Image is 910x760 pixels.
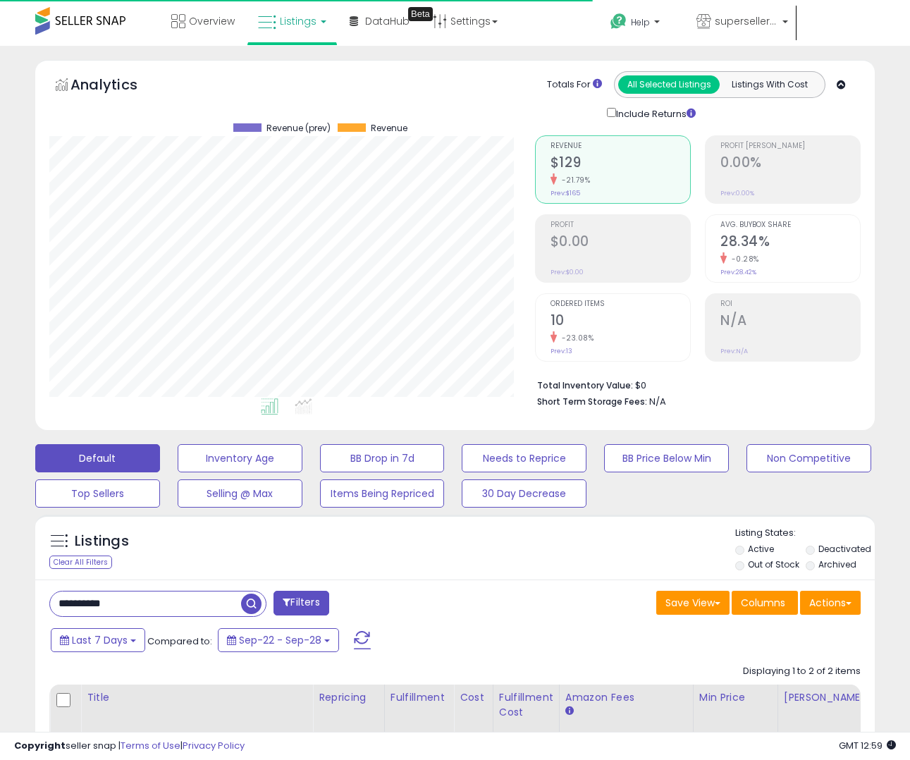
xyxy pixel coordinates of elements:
span: Compared to: [147,635,212,648]
span: Profit [PERSON_NAME] [720,142,860,150]
strong: Copyright [14,739,66,752]
label: Deactivated [818,543,871,555]
small: Prev: $0.00 [551,268,584,276]
label: Out of Stock [748,558,799,570]
span: Columns [741,596,785,610]
button: 30 Day Decrease [462,479,586,508]
h5: Analytics [70,75,165,98]
b: Total Inventory Value: [537,379,633,391]
div: Fulfillment [391,690,448,705]
span: Revenue [371,123,407,133]
button: BB Price Below Min [604,444,729,472]
span: Listings [280,14,316,28]
small: -21.79% [557,175,591,185]
button: Items Being Repriced [320,479,445,508]
div: seller snap | | [14,740,245,753]
button: Actions [800,591,861,615]
div: Amazon Fees [565,690,687,705]
button: Sep-22 - Sep-28 [218,628,339,652]
h2: N/A [720,312,860,331]
small: -23.08% [557,333,594,343]
span: Overview [189,14,235,28]
span: Profit [551,221,690,229]
button: BB Drop in 7d [320,444,445,472]
small: Prev: N/A [720,347,748,355]
b: Short Term Storage Fees: [537,396,647,407]
div: Totals For [547,78,602,92]
label: Active [748,543,774,555]
div: Repricing [319,690,379,705]
div: Displaying 1 to 2 of 2 items [743,665,861,678]
button: Columns [732,591,798,615]
small: -0.28% [727,254,759,264]
button: Last 7 Days [51,628,145,652]
div: Clear All Filters [49,556,112,569]
label: Archived [818,558,856,570]
h2: 0.00% [720,154,860,173]
span: Avg. Buybox Share [720,221,860,229]
span: DataHub [365,14,410,28]
button: Non Competitive [746,444,871,472]
button: Top Sellers [35,479,160,508]
button: Inventory Age [178,444,302,472]
a: Privacy Policy [183,739,245,752]
small: Prev: 13 [551,347,572,355]
div: Cost [460,690,487,705]
button: Listings With Cost [719,75,820,94]
div: Tooltip anchor [408,7,433,21]
button: Needs to Reprice [462,444,586,472]
h2: $129 [551,154,690,173]
small: Prev: 28.42% [720,268,756,276]
span: Revenue (prev) [266,123,331,133]
span: N/A [649,395,666,408]
div: Include Returns [596,105,713,121]
div: [PERSON_NAME] [784,690,868,705]
span: ROI [720,300,860,308]
div: Min Price [699,690,772,705]
button: Selling @ Max [178,479,302,508]
a: Terms of Use [121,739,180,752]
span: Help [631,16,650,28]
li: $0 [537,376,850,393]
button: Filters [273,591,328,615]
small: Prev: $165 [551,189,580,197]
span: Last 7 Days [72,633,128,647]
span: Revenue [551,142,690,150]
div: Fulfillment Cost [499,690,553,720]
span: Ordered Items [551,300,690,308]
h2: $0.00 [551,233,690,252]
button: Save View [656,591,730,615]
h2: 28.34% [720,233,860,252]
small: Amazon Fees. [565,705,574,718]
button: Default [35,444,160,472]
h5: Listings [75,532,129,551]
a: Help [599,2,684,46]
div: Title [87,690,307,705]
span: supersellerusa [715,14,778,28]
p: Listing States: [735,527,875,540]
small: Prev: 0.00% [720,189,754,197]
button: All Selected Listings [618,75,720,94]
i: Get Help [610,13,627,30]
span: Sep-22 - Sep-28 [239,633,321,647]
h2: 10 [551,312,690,331]
span: 2025-10-7 12:59 GMT [839,739,896,752]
